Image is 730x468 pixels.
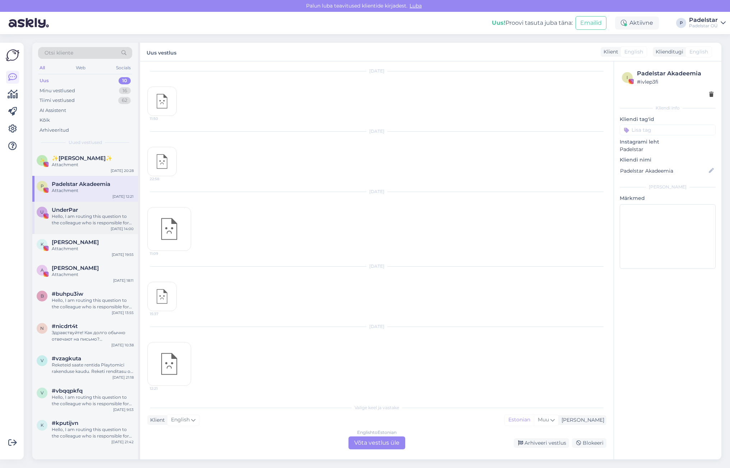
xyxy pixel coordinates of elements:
div: Blokeeri [572,438,606,448]
div: Attachment [52,162,134,168]
p: Kliendi tag'id [620,116,716,123]
div: Arhiveeri vestlus [514,438,569,448]
div: Padelstar [689,17,718,23]
div: Здравствуйте! Как долго обычно отвечают на письмо? [PERSON_NAME] отправила, но ответа еще не полу... [52,329,134,342]
span: #vzagkuta [52,355,81,362]
b: Uus! [492,19,505,26]
div: 10 [119,77,131,84]
div: Hello, I am routing this question to the colleague who is responsible for this topic. The reply m... [52,213,134,226]
p: Kliendi nimi [620,156,716,164]
div: Attachment [52,271,134,278]
div: Arhiveeritud [40,127,69,134]
span: v [41,358,43,363]
div: [DATE] 10:38 [111,342,134,348]
div: Attachment [52,187,134,194]
span: U [40,209,44,215]
span: P [41,183,44,189]
div: [PERSON_NAME] [559,416,604,424]
div: Padelstar OÜ [689,23,718,29]
div: [DATE] [147,188,606,195]
div: [DATE] 13:55 [112,310,134,315]
div: AI Assistent [40,107,66,114]
div: [DATE] 14:00 [111,226,134,231]
div: Hello, I am routing this question to the colleague who is responsible for this topic. The reply m... [52,426,134,439]
div: [DATE] 18:11 [113,278,134,283]
p: Märkmed [620,195,716,202]
span: 15:37 [150,311,177,317]
span: v [41,390,43,396]
span: Uued vestlused [69,139,102,146]
span: 11:50 [150,116,177,121]
div: Kõik [40,117,50,124]
div: P [676,18,686,28]
div: [DATE] [147,263,606,270]
span: English [171,416,190,424]
span: ✨ [40,158,45,163]
div: [DATE] 20:28 [111,168,134,173]
div: Aktiivne [615,17,659,29]
div: Valige keel ja vastake [147,404,606,411]
div: Padelstar Akadeemia [637,69,713,78]
span: UnderPar [52,207,78,213]
span: #kputijvn [52,420,78,426]
span: English [689,48,708,56]
img: Askly Logo [6,48,19,62]
span: #nicdrt4t [52,323,78,329]
span: A [41,267,44,273]
div: Estonian [505,415,534,425]
div: [PERSON_NAME] [620,184,716,190]
img: attachment [148,87,176,116]
img: attachment [148,147,176,176]
span: Otsi kliente [45,49,73,57]
div: Klienditugi [653,48,683,56]
span: i [627,75,628,80]
div: 16 [119,87,131,94]
span: Kerstin Koort [52,239,99,245]
div: [DATE] [147,68,606,74]
div: Minu vestlused [40,87,75,94]
span: 11:09 [150,251,177,256]
span: 12:21 [150,386,177,391]
span: Padelstar Akadeemia [52,181,110,187]
span: #vbqqpkfq [52,388,83,394]
input: Lisa nimi [620,167,707,175]
div: Reketeid saate rentida Playtomici rakenduse kaudu. Reketi renditasu on 3 eurot ja pallid on kohap... [52,362,134,375]
p: Instagrami leht [620,138,716,146]
div: Klient [147,416,165,424]
div: [DATE] 9:53 [113,407,134,412]
div: [DATE] [147,128,606,135]
div: Kliendi info [620,105,716,111]
div: Uus [40,77,49,84]
input: Lisa tag [620,125,716,135]
div: Võta vestlus üle [348,436,405,449]
span: #buhpu3iw [52,291,83,297]
div: [DATE] 19:55 [112,252,134,257]
span: ✨Kelly Sildaru✨ [52,155,112,162]
span: n [40,326,44,331]
span: k [41,422,44,428]
p: Padelstar [620,146,716,153]
div: Tiimi vestlused [40,97,75,104]
div: # ivlep3fi [637,78,713,86]
div: Hello, I am routing this question to the colleague who is responsible for this topic. The reply m... [52,297,134,310]
span: 22:58 [150,176,177,182]
div: [DATE] 21:42 [111,439,134,445]
div: 62 [118,97,131,104]
div: Proovi tasuta juba täna: [492,19,573,27]
div: Hello, I am routing this question to the colleague who is responsible for this topic. The reply m... [52,394,134,407]
span: Muu [538,416,549,423]
div: Web [74,63,87,72]
label: Uus vestlus [147,47,176,57]
div: Socials [115,63,132,72]
span: b [41,293,44,299]
span: K [41,242,44,247]
button: Emailid [576,16,606,30]
div: [DATE] [147,323,606,330]
div: Klient [601,48,618,56]
div: Attachment [52,245,134,252]
div: All [38,63,46,72]
a: PadelstarPadelstar OÜ [689,17,726,29]
div: [DATE] 21:18 [112,375,134,380]
div: [DATE] 12:21 [112,194,134,199]
span: Amin Zarafshan [52,265,99,271]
